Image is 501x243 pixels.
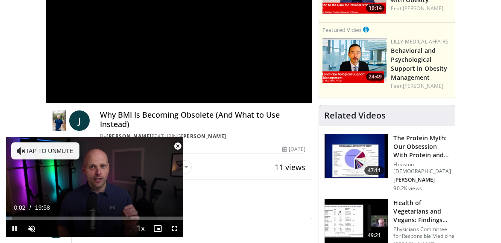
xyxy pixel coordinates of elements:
[6,137,183,237] video-js: Video Player
[14,204,25,211] span: 0:02
[393,176,451,183] p: [PERSON_NAME]
[282,145,305,153] div: [DATE]
[322,38,387,83] a: 24:49
[166,220,183,237] button: Fullscreen
[53,110,66,131] img: Dr. Jordan Rennicke
[403,82,443,90] a: [PERSON_NAME]
[324,134,450,192] a: 47:11 The Protein Myth: Our Obsession With Protein and How It Is Killing US Houston [DEMOGRAPHIC_...
[322,38,387,83] img: ba3304f6-7838-4e41-9c0f-2e31ebde6754.png.150x105_q85_crop-smart_upscale.png
[322,26,361,34] small: Featured Video
[391,5,451,12] div: Feat.
[29,204,31,211] span: /
[100,110,305,129] h4: Why BMI Is Becoming Obsolete (And What to Use Instead)
[393,161,451,175] p: Houston [DEMOGRAPHIC_DATA]
[132,220,149,237] button: Playback Rate
[100,133,305,140] div: By FEATURING
[391,82,451,90] div: Feat.
[11,142,79,159] button: Tap to unmute
[364,231,385,240] span: 49:21
[391,38,448,45] a: Lilly Medical Affairs
[325,134,388,179] img: b7b8b05e-5021-418b-a89a-60a270e7cf82.150x105_q85_crop-smart_upscale.jpg
[6,217,183,220] div: Progress Bar
[169,137,186,155] button: Close
[275,162,305,172] span: 11 views
[106,133,152,140] a: [PERSON_NAME]
[181,133,226,140] a: [PERSON_NAME]
[324,110,386,121] h4: Related Videos
[23,220,40,237] button: Unmute
[6,220,23,237] button: Pause
[366,4,384,12] span: 19:14
[403,5,443,12] a: [PERSON_NAME]
[366,73,384,81] span: 24:49
[69,110,90,131] a: J
[393,199,454,224] h3: Health of Vegetarians and Vegans: Findings From EPIC-[GEOGRAPHIC_DATA] and Othe…
[364,166,385,175] span: 47:11
[391,46,447,81] a: Behavioral and Psychological Support in Obesity Management
[35,204,50,211] span: 19:58
[149,220,166,237] button: Enable picture-in-picture mode
[393,226,454,240] p: Physicians Committee for Responsible Medicine
[393,134,451,159] h3: The Protein Myth: Our Obsession With Protein and How It Is Killing US
[393,185,422,192] p: 90.2K views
